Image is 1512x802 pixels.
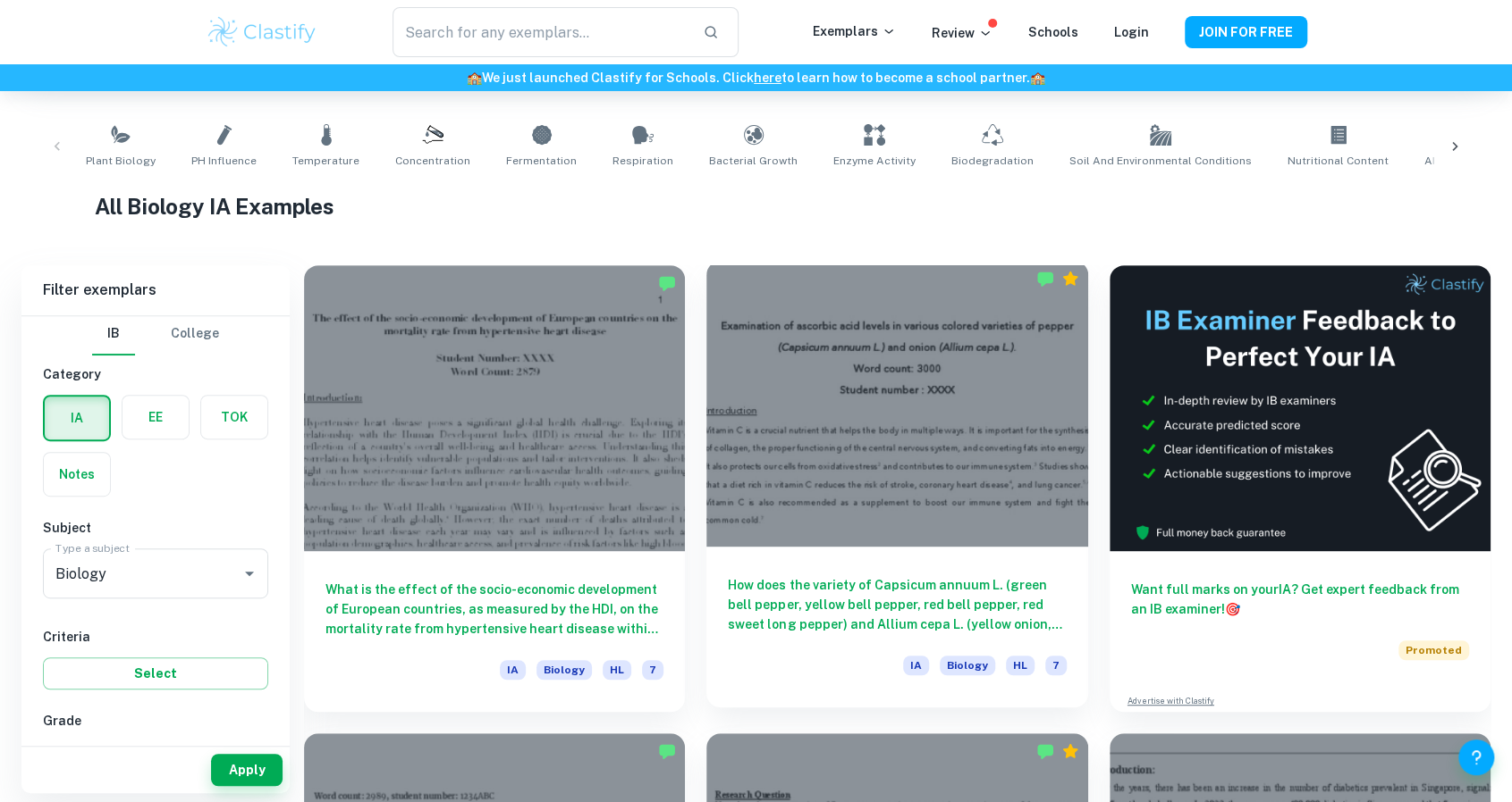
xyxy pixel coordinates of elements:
span: Fermentation [506,153,577,169]
a: Want full marks on yourIA? Get expert feedback from an IB examiner!PromotedAdvertise with Clastify [1110,265,1491,712]
img: Thumbnail [1110,265,1491,551]
h6: Subject [43,518,268,538]
label: Type a subject [55,540,130,556]
button: Select [43,657,268,689]
span: Respiration [612,153,673,169]
h6: How does the variety of Capsicum annuum L. (green bell pepper, yellow bell pepper, red bell peppe... [728,575,1066,634]
img: Marked [1036,742,1054,760]
button: Apply [211,754,283,786]
h6: Want full marks on your IA ? Get expert feedback from an IB examiner! [1131,580,1469,619]
h6: What is the effect of the socio-economic development of European countries, as measured by the HD... [325,580,663,639]
button: Open [237,561,262,586]
a: Advertise with Clastify [1128,695,1214,707]
p: Exemplars [813,21,896,41]
a: What is the effect of the socio-economic development of European countries, as measured by the HD... [304,265,685,712]
button: College [171,313,219,355]
a: here [754,71,781,85]
span: HL [603,660,631,680]
span: 🏫 [1030,71,1045,85]
span: 🏫 [467,71,482,85]
button: TOK [201,396,267,439]
span: 7 [1045,656,1067,675]
img: Clastify logo [206,14,319,50]
span: Soil and Environmental Conditions [1069,153,1252,169]
img: Marked [658,742,676,760]
span: IA [500,660,526,680]
div: Filter type choice [92,313,219,355]
img: Marked [658,274,676,292]
div: Premium [1061,742,1079,760]
a: How does the variety of Capsicum annuum L. (green bell pepper, yellow bell pepper, red bell peppe... [706,265,1087,712]
button: Notes [44,453,110,496]
span: Nutritional Content [1288,153,1389,169]
h1: All Biology IA Examples [95,190,1417,222]
span: Biology [940,656,995,675]
a: Login [1114,25,1149,39]
span: HL [1006,656,1035,675]
button: EE [122,396,189,439]
span: Bacterial Growth [709,153,798,169]
span: Temperature [292,153,359,169]
span: IA [903,656,929,675]
p: Review [932,23,993,43]
button: IB [92,313,135,355]
h6: Grade [43,711,268,731]
span: 🎯 [1225,602,1240,616]
button: IA [45,397,109,439]
span: Concentration [395,153,470,169]
a: Schools [1028,25,1078,39]
h6: We just launched Clastify for Schools. Click to learn how to become a school partner. [4,68,1508,88]
h6: Category [43,364,268,384]
button: Help and Feedback [1458,739,1494,775]
input: Search for any exemplars... [393,7,688,57]
span: Enzyme Activity [833,153,916,169]
span: 7 [642,660,663,680]
h6: Filter exemplars [21,265,290,315]
span: pH Influence [191,153,257,169]
span: Biology [536,660,592,680]
div: Premium [1061,270,1079,288]
span: Plant Biology [86,153,156,169]
button: JOIN FOR FREE [1185,16,1307,48]
h6: Criteria [43,627,268,647]
span: Biodegradation [951,153,1034,169]
span: Promoted [1398,640,1469,660]
img: Marked [1036,270,1054,288]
